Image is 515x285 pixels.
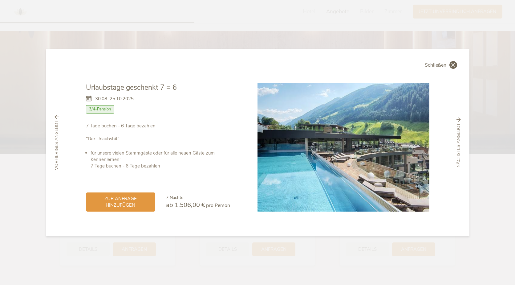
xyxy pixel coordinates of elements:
span: ab 1.506,00 € [166,201,205,209]
span: vorheriges Angebot [54,121,60,170]
span: Schließen [425,63,446,68]
span: 30.08.-25.10.2025 [95,96,134,102]
li: für unsere vielen Stammgäste oder für alle neuen Gäste zum Kennenlernen: 7 Tage buchen - 6 Tage b... [91,150,230,169]
strong: "Der Urlaubshit" [86,136,119,142]
span: 7 Nächte [166,195,183,200]
img: Urlaubstage geschenkt 7 = 6 [257,83,429,212]
p: 7 Tage buchen - 6 Tage bezahlen [86,123,230,142]
span: nächstes Angebot [456,123,462,167]
span: zur Anfrage hinzufügen [92,196,149,209]
span: Urlaubstage geschenkt 7 = 6 [86,83,177,92]
span: 3/4-Pension [86,105,115,113]
span: pro Person [206,202,230,209]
